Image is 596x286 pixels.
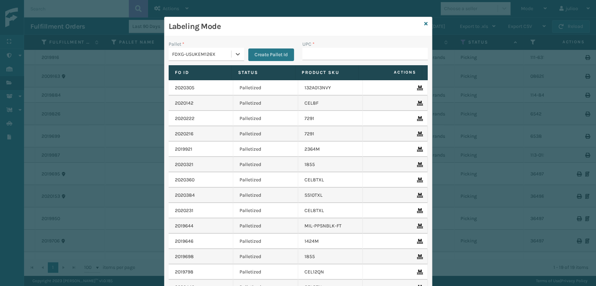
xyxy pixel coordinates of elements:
td: Palletized [233,218,298,234]
a: 2019644 [175,223,193,229]
td: SS10TXL [298,188,363,203]
td: Palletized [233,172,298,188]
td: 7291 [298,126,363,142]
td: 7291 [298,111,363,126]
td: Palletized [233,126,298,142]
i: Remove From Pallet [417,131,421,136]
td: 132A013NVY [298,80,363,96]
td: 1855 [298,249,363,264]
i: Remove From Pallet [417,270,421,274]
i: Remove From Pallet [417,162,421,167]
i: Remove From Pallet [417,239,421,244]
a: 2019698 [175,253,194,260]
td: Palletized [233,264,298,280]
i: Remove From Pallet [417,116,421,121]
td: Palletized [233,111,298,126]
span: Actions [361,67,420,78]
td: Palletized [233,96,298,111]
td: 2364M [298,142,363,157]
div: FDXG-U5UKEM126X [172,51,232,58]
a: 2020222 [175,115,194,122]
a: 2020216 [175,130,193,137]
i: Remove From Pallet [417,178,421,182]
i: Remove From Pallet [417,208,421,213]
label: Product SKU [302,69,352,76]
td: MIL-PPSNBLK-FT [298,218,363,234]
a: 2020321 [175,161,193,168]
td: Palletized [233,157,298,172]
i: Remove From Pallet [417,254,421,259]
a: 2020142 [175,100,193,107]
button: Create Pallet Id [248,48,294,61]
td: Palletized [233,234,298,249]
i: Remove From Pallet [417,224,421,228]
label: Status [238,69,289,76]
label: Fo Id [175,69,226,76]
td: CEL12QN [298,264,363,280]
a: 2020384 [175,192,195,199]
i: Remove From Pallet [417,147,421,152]
td: Palletized [233,249,298,264]
td: Palletized [233,80,298,96]
td: CEL8TXL [298,203,363,218]
a: 2020360 [175,176,194,183]
td: Palletized [233,142,298,157]
td: 1855 [298,157,363,172]
td: CEL8TXL [298,172,363,188]
td: Palletized [233,203,298,218]
td: Palletized [233,188,298,203]
td: CEL8F [298,96,363,111]
a: 2020231 [175,207,193,214]
a: 2019798 [175,269,193,276]
i: Remove From Pallet [417,101,421,106]
label: Pallet [169,40,184,48]
label: UPC [302,40,315,48]
i: Remove From Pallet [417,193,421,198]
a: 2019921 [175,146,192,153]
td: 1424M [298,234,363,249]
h3: Labeling Mode [169,21,421,32]
i: Remove From Pallet [417,85,421,90]
a: 2019646 [175,238,193,245]
a: 2020305 [175,84,194,91]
